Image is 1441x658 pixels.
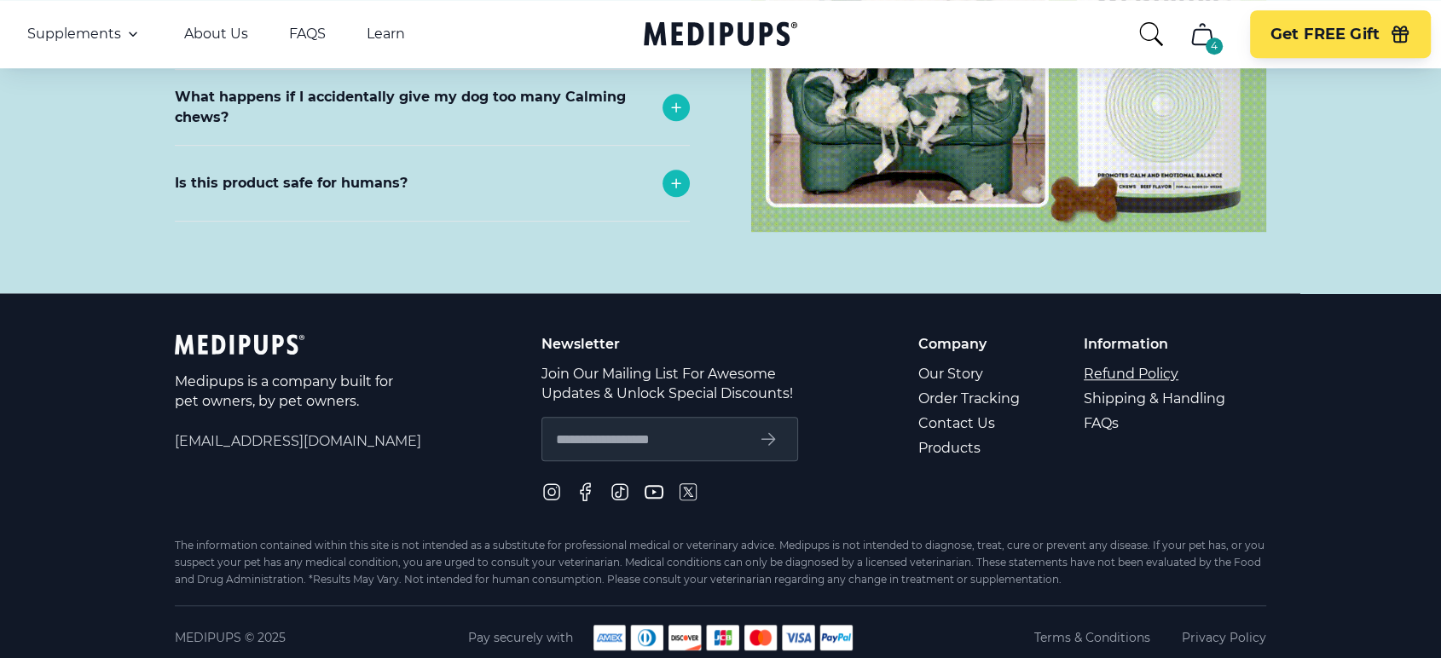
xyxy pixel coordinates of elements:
[175,629,286,646] span: Medipups © 2025
[175,372,396,411] p: Medipups is a company built for pet owners, by pet owners.
[918,436,1022,460] a: Products
[175,173,408,193] p: Is this product safe for humans?
[541,334,798,354] p: Newsletter
[1250,10,1431,58] button: Get FREE Gift
[27,24,143,44] button: Supplements
[644,18,797,53] a: Medipups
[918,386,1022,411] a: Order Tracking
[1182,629,1266,646] a: Privacy Policy
[1084,411,1228,436] a: FAQs
[918,361,1022,386] a: Our Story
[1182,14,1223,55] button: cart
[918,411,1022,436] a: Contact Us
[1084,334,1228,354] p: Information
[1084,386,1228,411] a: Shipping & Handling
[367,26,405,43] a: Learn
[1137,20,1165,48] button: search
[184,26,248,43] a: About Us
[175,69,686,124] div: Beef Flavored: Our chews will leave your pup begging for MORE!
[1084,361,1228,386] a: Refund Policy
[468,629,573,646] span: Pay securely with
[175,221,686,296] div: All our products are intended to be consumed by dogs and are not safe for human consumption. Plea...
[541,364,798,403] p: Join Our Mailing List For Awesome Updates & Unlock Special Discounts!
[175,431,421,451] span: [EMAIL_ADDRESS][DOMAIN_NAME]
[1206,38,1223,55] div: 4
[593,625,853,650] img: payment methods
[918,334,1022,354] p: Company
[27,26,121,43] span: Supplements
[175,537,1266,588] div: The information contained within this site is not intended as a substitute for professional medic...
[1270,25,1380,44] span: Get FREE Gift
[289,26,326,43] a: FAQS
[175,145,686,240] div: Please see a veterinarian as soon as possible if you accidentally give too many. If you’re unsure...
[1034,629,1150,646] a: Terms & Conditions
[175,87,654,128] p: What happens if I accidentally give my dog too many Calming chews?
